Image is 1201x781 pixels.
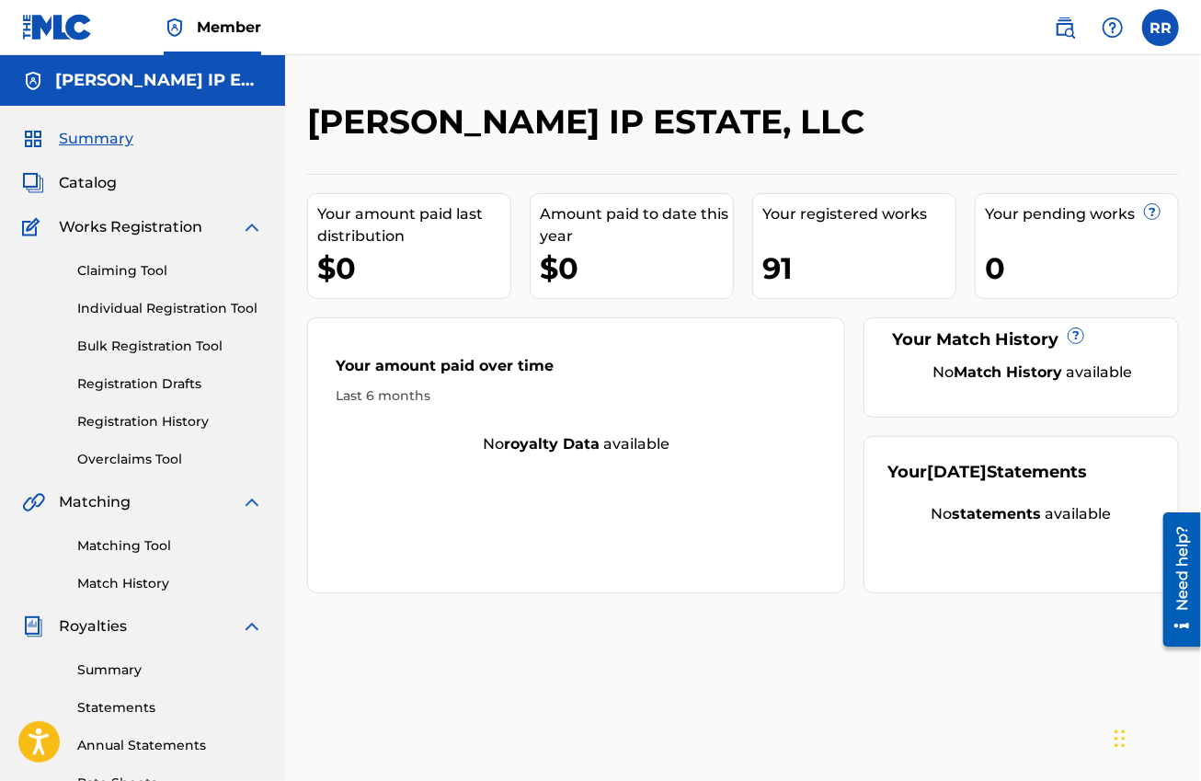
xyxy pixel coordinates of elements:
[22,70,44,92] img: Accounts
[336,355,817,386] div: Your amount paid over time
[504,435,600,453] strong: royalty data
[241,615,263,637] img: expand
[59,172,117,194] span: Catalog
[317,247,510,289] div: $0
[77,536,263,556] a: Matching Tool
[22,172,117,194] a: CatalogCatalog
[1142,9,1179,46] div: User Menu
[1150,506,1201,654] iframe: Resource Center
[59,216,202,238] span: Works Registration
[77,698,263,718] a: Statements
[985,247,1178,289] div: 0
[55,70,263,91] h5: DEAN REED IP ESTATE, LLC
[22,128,44,150] img: Summary
[77,374,263,394] a: Registration Drafts
[1109,693,1201,781] iframe: Chat Widget
[1047,9,1083,46] a: Public Search
[59,128,133,150] span: Summary
[1115,711,1126,766] div: Drag
[927,462,987,482] span: [DATE]
[1069,328,1083,343] span: ?
[241,216,263,238] img: expand
[164,17,186,39] img: Top Rightsholder
[1102,17,1124,39] img: help
[336,386,817,406] div: Last 6 months
[540,247,733,289] div: $0
[77,660,263,680] a: Summary
[22,491,45,513] img: Matching
[985,203,1178,225] div: Your pending works
[22,615,44,637] img: Royalties
[59,615,127,637] span: Royalties
[22,14,93,40] img: MLC Logo
[22,172,44,194] img: Catalog
[77,412,263,431] a: Registration History
[762,203,955,225] div: Your registered works
[1145,204,1160,219] span: ?
[77,736,263,755] a: Annual Statements
[307,101,874,143] h2: [PERSON_NAME] IP ESTATE, LLC
[197,17,261,38] span: Member
[887,327,1155,352] div: Your Match History
[22,216,46,238] img: Works Registration
[59,491,131,513] span: Matching
[77,450,263,469] a: Overclaims Tool
[77,299,263,318] a: Individual Registration Tool
[910,362,1155,384] div: No available
[308,433,844,455] div: No available
[1094,9,1131,46] div: Help
[317,203,510,247] div: Your amount paid last distribution
[887,503,1155,525] div: No available
[22,128,133,150] a: SummarySummary
[241,491,263,513] img: expand
[77,337,263,356] a: Bulk Registration Tool
[953,505,1042,523] strong: statements
[540,203,733,247] div: Amount paid to date this year
[887,460,1087,485] div: Your Statements
[955,363,1063,381] strong: Match History
[77,261,263,281] a: Claiming Tool
[762,247,955,289] div: 91
[1054,17,1076,39] img: search
[77,574,263,593] a: Match History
